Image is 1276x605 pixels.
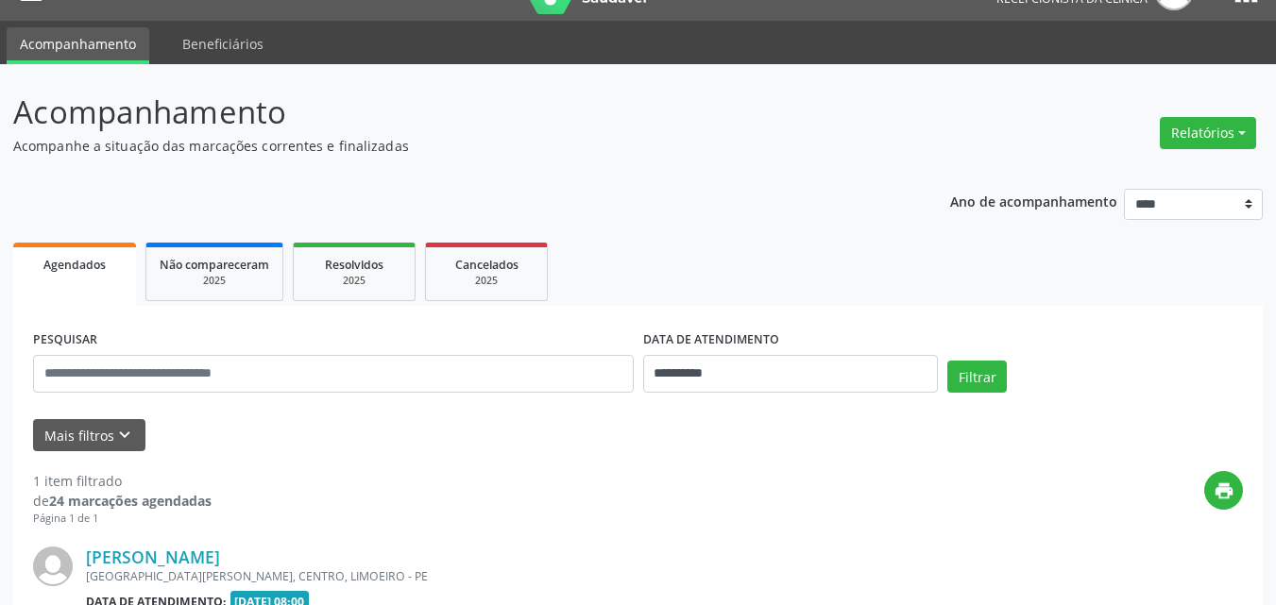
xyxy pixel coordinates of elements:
p: Acompanhe a situação das marcações correntes e finalizadas [13,136,888,156]
button: print [1204,471,1243,510]
label: DATA DE ATENDIMENTO [643,326,779,355]
a: [PERSON_NAME] [86,546,220,567]
p: Ano de acompanhamento [950,189,1117,212]
div: Página 1 de 1 [33,511,212,527]
div: de [33,491,212,511]
span: Não compareceram [160,257,269,273]
strong: 24 marcações agendadas [49,492,212,510]
button: Mais filtroskeyboard_arrow_down [33,419,145,452]
span: Cancelados [455,257,519,273]
div: 2025 [439,274,534,288]
img: img [33,546,73,586]
div: 2025 [307,274,401,288]
div: [GEOGRAPHIC_DATA][PERSON_NAME], CENTRO, LIMOEIRO - PE [86,568,960,584]
i: keyboard_arrow_down [114,425,135,445]
i: print [1214,480,1234,501]
button: Relatórios [1160,117,1256,149]
label: PESQUISAR [33,326,97,355]
a: Beneficiários [169,27,277,60]
p: Acompanhamento [13,89,888,136]
div: 1 item filtrado [33,471,212,491]
a: Acompanhamento [7,27,149,64]
span: Resolvidos [325,257,383,273]
span: Agendados [43,257,106,273]
div: 2025 [160,274,269,288]
button: Filtrar [947,361,1007,393]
